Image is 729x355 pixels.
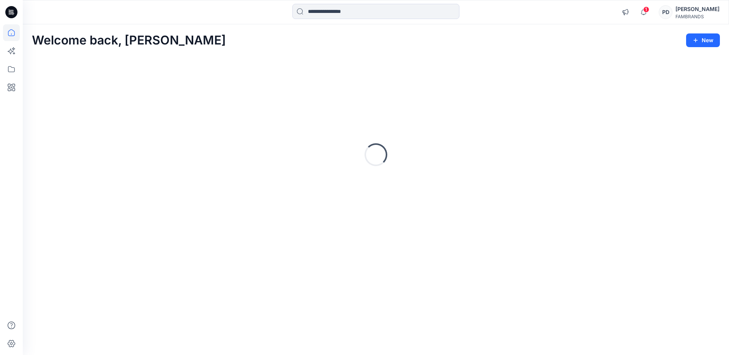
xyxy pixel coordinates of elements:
[675,5,720,14] div: [PERSON_NAME]
[32,33,226,48] h2: Welcome back, [PERSON_NAME]
[659,5,672,19] div: PD
[675,14,720,19] div: FAMBRANDS
[643,6,649,13] span: 1
[686,33,720,47] button: New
